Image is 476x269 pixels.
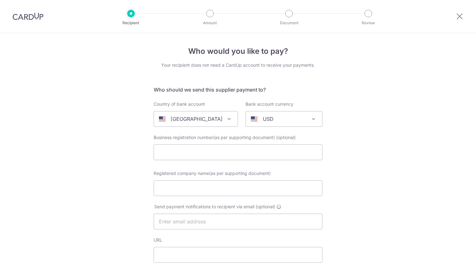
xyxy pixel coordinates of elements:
[154,46,322,57] h4: Who would you like to pay?
[345,20,392,26] p: Review
[154,214,322,229] input: Enter email address
[266,20,312,26] p: Document
[187,20,233,26] p: Amount
[246,111,322,126] span: USD
[154,101,205,107] label: Country of bank account
[263,115,274,123] p: USD
[154,204,275,210] span: Send payment notifications to recipient via email (optional)
[246,101,293,107] label: Bank account currency
[154,135,275,140] span: Business registration number(as per supporting document)
[276,134,296,141] span: (optional)
[154,62,322,68] div: Your recipient does not need a CardUp account to receive your payments.
[108,20,154,26] p: Recipient
[154,171,271,176] span: Registered company name(as per supporting document)
[154,111,238,126] span: United States
[154,86,322,93] h5: Who should we send this supplier payment to?
[13,13,43,20] img: CardUp
[171,115,223,123] p: [GEOGRAPHIC_DATA]
[154,237,162,243] label: URL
